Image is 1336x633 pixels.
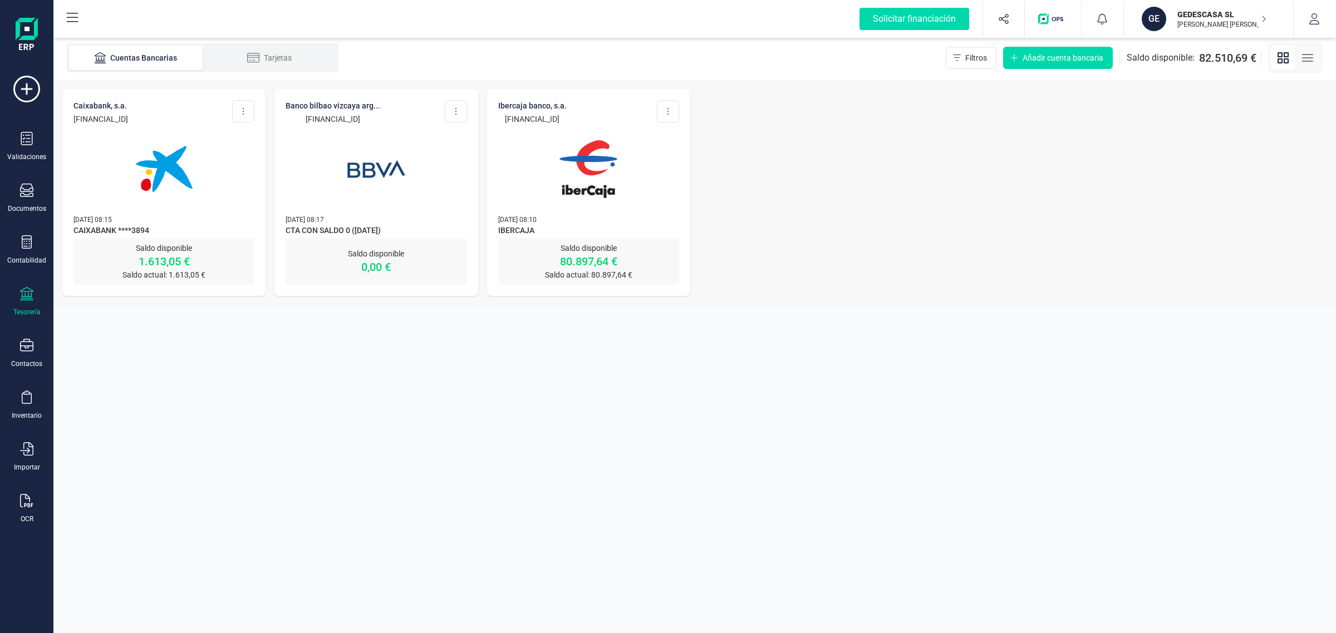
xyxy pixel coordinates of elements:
div: Cuentas Bancarias [91,52,180,63]
button: Añadir cuenta bancaria [1003,47,1113,69]
div: Tesorería [13,308,41,316]
span: 82.510,69 € [1199,50,1256,66]
span: Añadir cuenta bancaria [1023,52,1103,63]
div: Contactos [11,359,42,368]
button: Logo de OPS [1032,1,1074,37]
div: Solicitar financiación [859,8,969,30]
div: OCR [21,515,33,523]
div: Inventario [12,411,42,420]
img: Logo Finanedi [16,18,38,53]
p: Saldo disponible [73,243,254,254]
p: BANCO BILBAO VIZCAYA ARG... [286,100,380,111]
button: Solicitar financiación [846,1,983,37]
span: IBERCAJA [498,225,679,238]
span: Filtros [965,52,987,63]
span: CTA CON SALDO 0 ([DATE]) [286,225,466,238]
p: Saldo disponible [498,243,679,254]
p: Saldo actual: 80.897,64 € [498,269,679,280]
div: Documentos [8,204,46,213]
button: Filtros [946,47,996,69]
span: [DATE] 08:17 [286,216,324,224]
div: GE [1142,7,1166,31]
p: [FINANCIAL_ID] [73,113,128,125]
div: Tarjetas [225,52,314,63]
div: Contabilidad [7,256,46,265]
p: Saldo disponible [286,248,466,259]
p: CAIXABANK, S.A. [73,100,128,111]
span: [DATE] 08:15 [73,216,112,224]
p: 1.613,05 € [73,254,254,269]
div: Importar [14,463,40,472]
p: [FINANCIAL_ID] [498,113,567,125]
p: Saldo actual: 1.613,05 € [73,269,254,280]
button: GEGEDESCASA SL[PERSON_NAME] [PERSON_NAME] [1137,1,1280,37]
p: 0,00 € [286,259,466,275]
p: GEDESCASA SL [1177,9,1266,20]
span: [DATE] 08:10 [498,216,537,224]
span: Saldo disponible: [1127,51,1195,65]
img: Logo de OPS [1038,13,1068,24]
div: Validaciones [7,152,46,161]
p: [PERSON_NAME] [PERSON_NAME] [1177,20,1266,29]
p: IBERCAJA BANCO, S.A. [498,100,567,111]
p: [FINANCIAL_ID] [286,113,380,125]
p: 80.897,64 € [498,254,679,269]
